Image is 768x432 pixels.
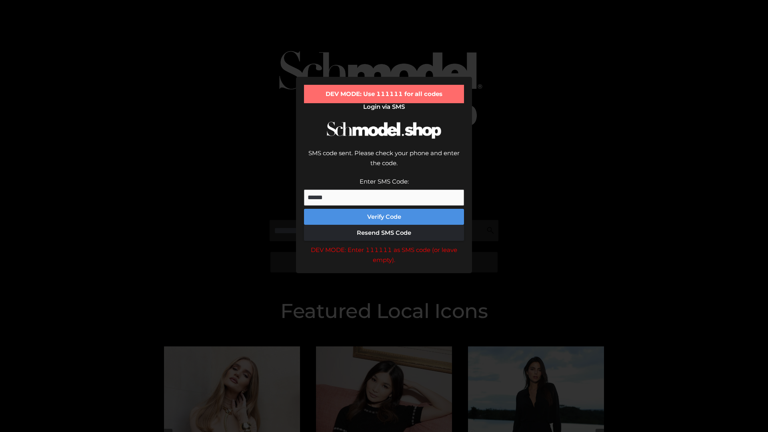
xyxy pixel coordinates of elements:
div: SMS code sent. Please check your phone and enter the code. [304,148,464,176]
div: DEV MODE: Use 111111 for all codes [304,85,464,103]
button: Verify Code [304,209,464,225]
img: Schmodel Logo [324,114,444,146]
h2: Login via SMS [304,103,464,110]
label: Enter SMS Code: [360,178,409,185]
button: Resend SMS Code [304,225,464,241]
div: DEV MODE: Enter 111111 as SMS code (or leave empty). [304,245,464,265]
